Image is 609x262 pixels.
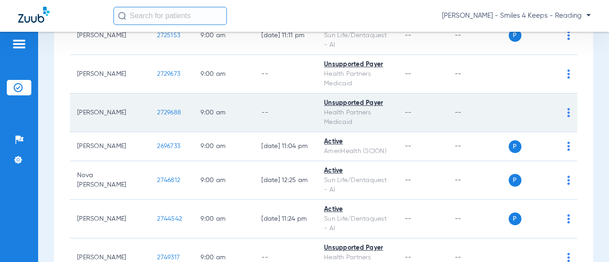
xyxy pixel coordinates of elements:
td: Nova [PERSON_NAME] [70,161,150,200]
div: Health Partners Medicaid [324,108,390,127]
img: group-dot-blue.svg [567,142,570,151]
span: -- [405,32,412,39]
span: P [509,174,521,187]
div: Unsupported Payer [324,243,390,253]
span: 2729673 [157,71,180,77]
span: -- [405,143,412,149]
td: [PERSON_NAME] [70,55,150,94]
input: Search for patients [113,7,227,25]
td: 9:00 AM [193,161,254,200]
td: -- [447,200,509,238]
div: Sun Life/Dentaquest - AI [324,176,390,195]
td: -- [447,16,509,55]
img: Search Icon [118,12,126,20]
td: [PERSON_NAME] [70,94,150,132]
td: 9:00 AM [193,94,254,132]
td: [PERSON_NAME] [70,132,150,161]
td: -- [447,55,509,94]
td: [PERSON_NAME] [70,16,150,55]
span: -- [405,109,412,116]
div: Sun Life/Dentaquest - AI [324,31,390,50]
img: Zuub Logo [18,7,49,23]
td: [DATE] 11:11 PM [254,16,317,55]
td: -- [254,94,317,132]
div: Sun Life/Dentaquest - AI [324,214,390,233]
span: 2696733 [157,143,180,149]
span: 2749317 [157,254,180,261]
td: 9:00 AM [193,132,254,161]
td: [DATE] 11:24 PM [254,200,317,238]
td: [DATE] 12:25 AM [254,161,317,200]
img: group-dot-blue.svg [567,214,570,223]
td: [PERSON_NAME] [70,200,150,238]
img: group-dot-blue.svg [567,108,570,117]
span: P [509,213,521,225]
td: -- [447,161,509,200]
span: 2725153 [157,32,180,39]
span: 2729688 [157,109,181,116]
div: Unsupported Payer [324,99,390,108]
img: group-dot-blue.svg [567,69,570,79]
span: P [509,140,521,153]
span: [PERSON_NAME] - Smiles 4 Keeps - Reading [442,11,591,20]
img: group-dot-blue.svg [567,176,570,185]
td: [DATE] 11:04 PM [254,132,317,161]
img: hamburger-icon [12,39,26,49]
span: 2744542 [157,216,182,222]
div: Active [324,166,390,176]
img: group-dot-blue.svg [567,31,570,40]
td: 9:00 AM [193,16,254,55]
span: 2746812 [157,177,180,183]
span: -- [405,177,412,183]
div: Active [324,205,390,214]
td: -- [447,132,509,161]
td: 9:00 AM [193,55,254,94]
span: -- [405,71,412,77]
iframe: Chat Widget [564,218,609,262]
div: Unsupported Payer [324,60,390,69]
span: -- [405,216,412,222]
td: 9:00 AM [193,200,254,238]
div: Health Partners Medicaid [324,69,390,89]
td: -- [447,94,509,132]
span: P [509,29,521,42]
div: Active [324,137,390,147]
td: -- [254,55,317,94]
span: -- [405,254,412,261]
div: AmeriHealth (SCION) [324,147,390,156]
